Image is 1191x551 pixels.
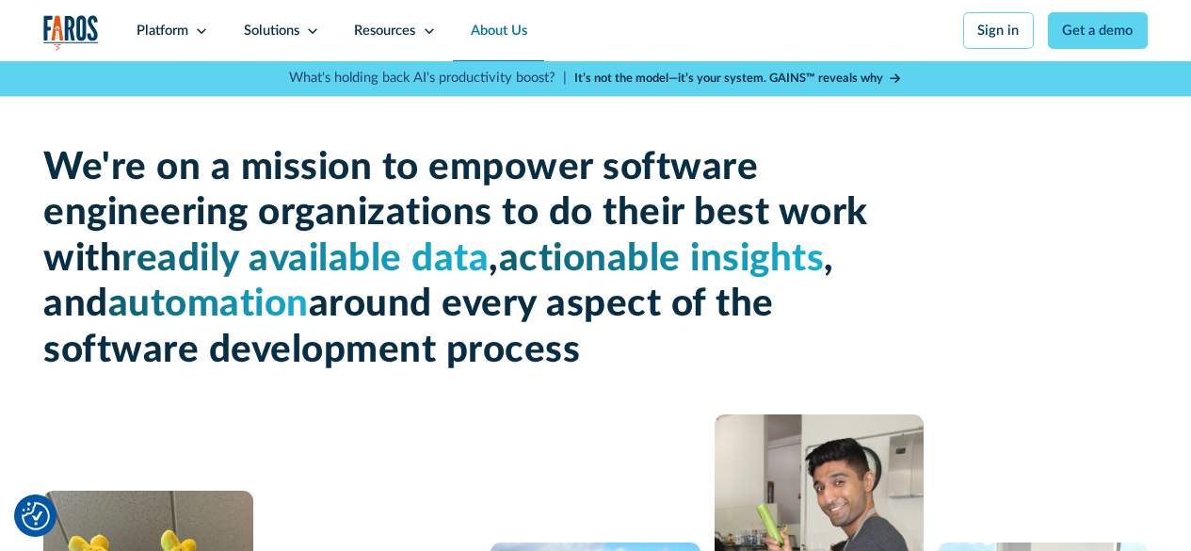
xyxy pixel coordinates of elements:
[22,502,50,530] img: Revisit consent button
[244,21,299,41] div: Solutions
[1048,12,1148,49] a: Get a demo
[43,15,99,51] a: home
[108,285,309,323] span: automation
[289,68,567,89] p: What's holding back AI's productivity boost? |
[574,73,883,84] strong: It’s not the model—it’s your system. GAINS™ reveals why
[574,70,902,88] a: It’s not the model—it’s your system. GAINS™ reveals why
[963,12,1034,49] a: Sign in
[22,502,50,530] button: Cookie Settings
[43,145,872,373] h1: We're on a mission to empower software engineering organizations to do their best work with , , a...
[354,21,415,41] div: Resources
[43,15,99,51] img: Logo of the analytics and reporting company Faros.
[121,240,489,278] span: readily available data
[137,21,188,41] div: Platform
[499,240,825,278] span: actionable insights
